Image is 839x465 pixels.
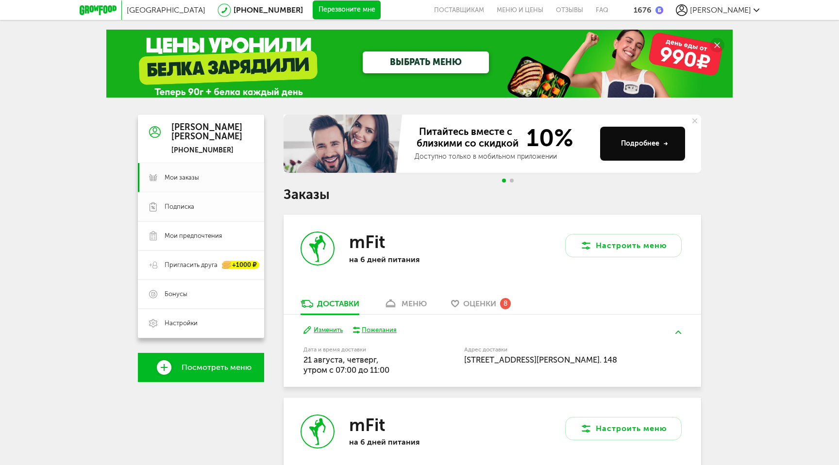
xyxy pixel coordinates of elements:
button: Подробнее [600,127,685,161]
div: [PERSON_NAME] [PERSON_NAME] [171,123,242,142]
a: Пригласить друга +1000 ₽ [138,250,264,280]
span: Go to slide 1 [502,179,506,183]
span: Настройки [165,319,198,328]
span: [PERSON_NAME] [690,5,751,15]
h1: Заказы [284,188,701,201]
span: Мои заказы [165,173,199,182]
label: Адрес доставки [464,347,645,352]
span: Посмотреть меню [182,363,252,372]
p: на 6 дней питания [349,255,475,264]
a: Бонусы [138,280,264,309]
span: Пригласить друга [165,261,218,269]
a: Оценки 8 [446,299,516,314]
div: [PHONE_NUMBER] [171,146,242,155]
p: на 6 дней питания [349,437,475,447]
a: Доставки [296,299,364,314]
div: +1000 ₽ [222,261,259,269]
div: Пожелания [362,326,397,334]
a: Мои предпочтения [138,221,264,250]
h3: mFit [349,415,385,435]
a: Подписка [138,192,264,221]
span: 10% [520,126,573,150]
a: Настройки [138,309,264,338]
img: bonus_b.cdccf46.png [655,6,663,14]
h3: mFit [349,232,385,252]
span: [STREET_ADDRESS][PERSON_NAME]. 148 [464,355,617,365]
img: arrow-up-green.5eb5f82.svg [675,331,681,334]
a: Мои заказы [138,163,264,192]
div: меню [402,299,427,308]
button: Настроить меню [565,234,682,257]
button: Настроить меню [565,417,682,440]
a: меню [379,299,432,314]
a: ВЫБРАТЬ МЕНЮ [363,51,489,73]
a: [PHONE_NUMBER] [234,5,303,15]
button: Пожелания [352,326,397,334]
img: family-banner.579af9d.jpg [284,115,405,173]
span: Подписка [165,202,194,211]
span: [GEOGRAPHIC_DATA] [127,5,205,15]
div: Подробнее [621,139,668,149]
a: Посмотреть меню [138,353,264,382]
button: Перезвоните мне [313,0,381,20]
span: Питайтесь вместе с близкими со скидкой [415,126,520,150]
span: 21 августа, четверг, утром c 07:00 до 11:00 [303,355,389,375]
span: Мои предпочтения [165,232,222,240]
label: Дата и время доставки [303,347,415,352]
div: Доступно только в мобильном приложении [415,152,592,162]
span: Go to slide 2 [510,179,514,183]
span: Оценки [463,299,496,308]
div: Доставки [317,299,359,308]
button: Изменить [303,326,343,335]
div: 1676 [634,5,652,15]
div: 8 [500,298,511,309]
span: Бонусы [165,290,187,299]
